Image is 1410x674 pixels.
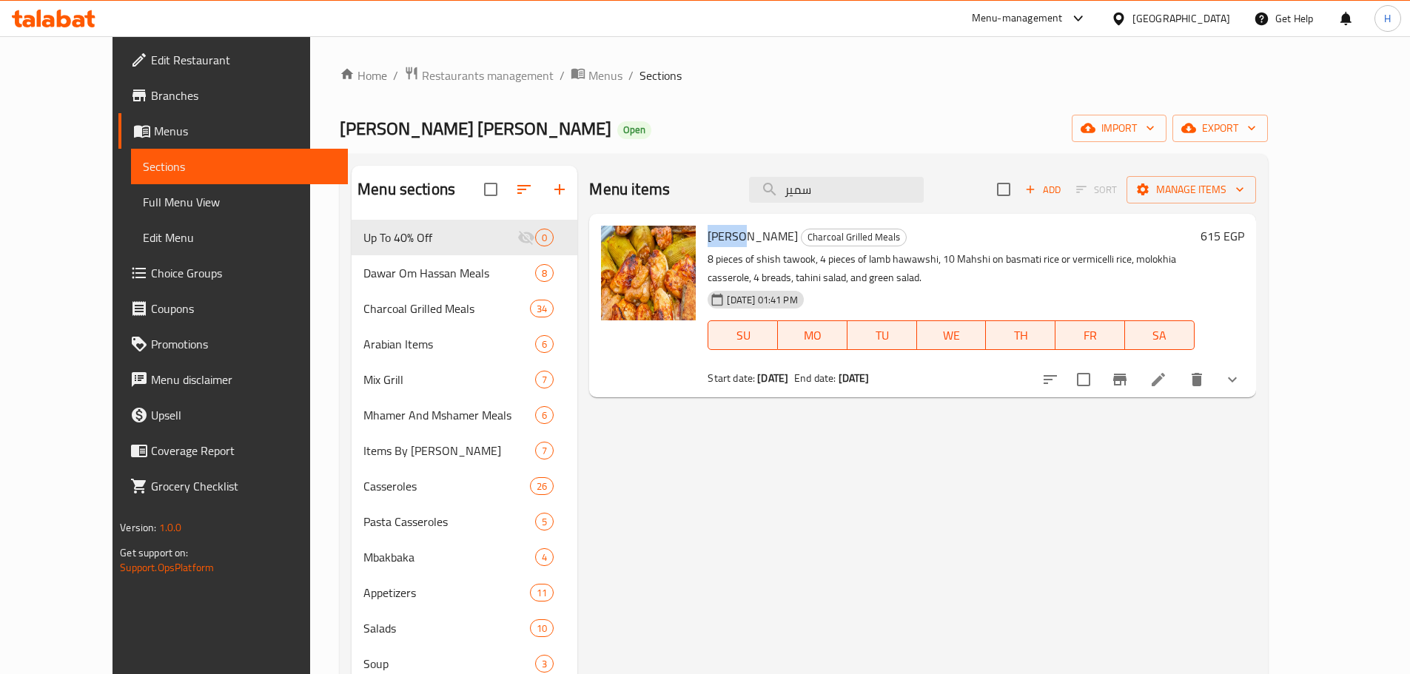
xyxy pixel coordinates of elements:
[721,293,803,307] span: [DATE] 01:41 PM
[708,225,798,247] span: [PERSON_NAME]
[151,335,336,353] span: Promotions
[1149,371,1167,388] a: Edit menu item
[151,371,336,388] span: Menu disclaimer
[404,66,554,85] a: Restaurants management
[536,231,553,245] span: 0
[589,178,670,200] h2: Menu items
[363,335,535,353] span: Arabian Items
[352,291,577,326] div: Charcoal Grilled Meals34
[1215,362,1250,397] button: show more
[151,87,336,104] span: Branches
[535,229,554,246] div: items
[393,67,398,84] li: /
[131,220,348,255] a: Edit Menu
[151,264,336,282] span: Choice Groups
[1068,364,1099,395] span: Select to update
[1033,362,1068,397] button: sort-choices
[1201,226,1244,246] h6: 615 EGP
[118,255,348,291] a: Choice Groups
[617,121,651,139] div: Open
[988,174,1019,205] span: Select section
[708,250,1194,287] p: 8 pieces of shish tawook, 4 pieces of lamb hawawshi, 10 Mahshi on basmati rice or vermicelli rice...
[778,320,847,350] button: MO
[151,51,336,69] span: Edit Restaurant
[363,655,535,673] span: Soup
[986,320,1055,350] button: TH
[118,433,348,468] a: Coverage Report
[802,229,906,246] span: Charcoal Grilled Meals
[143,229,336,246] span: Edit Menu
[506,172,542,207] span: Sort sections
[352,468,577,504] div: Casseroles26
[535,406,554,424] div: items
[1102,362,1138,397] button: Branch-specific-item
[535,371,554,388] div: items
[363,442,535,459] div: Items By Kilo
[535,655,554,673] div: items
[118,397,348,433] a: Upsell
[363,229,517,246] div: Up To 40% Off
[1084,119,1155,138] span: import
[1172,115,1268,142] button: export
[1138,181,1244,199] span: Manage items
[118,326,348,362] a: Promotions
[357,178,455,200] h2: Menu sections
[118,113,348,149] a: Menus
[531,479,553,493] span: 26
[535,335,554,353] div: items
[1384,10,1391,27] span: H
[118,291,348,326] a: Coupons
[560,67,565,84] li: /
[363,264,535,282] span: Dawar Om Hassan Meals
[352,504,577,539] div: Pasta Casseroles5
[131,149,348,184] a: Sections
[847,320,917,350] button: TU
[363,619,530,637] span: Salads
[535,442,554,459] div: items
[530,477,554,495] div: items
[588,67,622,84] span: Menus
[120,543,188,562] span: Get support on:
[536,266,553,280] span: 8
[363,371,535,388] span: Mix Grill
[363,548,535,566] div: Mbakbaka
[340,112,611,145] span: [PERSON_NAME] [PERSON_NAME]
[536,550,553,565] span: 4
[639,67,682,84] span: Sections
[154,122,336,140] span: Menus
[340,67,387,84] a: Home
[352,539,577,575] div: Mbakbaka4
[923,325,981,346] span: WE
[708,320,778,350] button: SU
[118,468,348,504] a: Grocery Checklist
[352,326,577,362] div: Arabian Items6
[352,575,577,610] div: Appetizers11
[536,444,553,458] span: 7
[1132,10,1230,27] div: [GEOGRAPHIC_DATA]
[917,320,987,350] button: WE
[363,513,535,530] span: Pasta Casseroles
[601,226,696,320] img: Samir Tray
[1223,371,1241,388] svg: Show Choices
[159,518,182,537] span: 1.0.0
[571,66,622,85] a: Menus
[118,42,348,78] a: Edit Restaurant
[151,406,336,424] span: Upsell
[839,368,870,388] b: [DATE]
[363,584,530,601] span: Appetizers
[143,158,336,175] span: Sections
[1023,181,1063,198] span: Add
[531,586,553,600] span: 11
[352,397,577,433] div: Mhamer And Mshamer Meals6
[363,300,530,317] span: Charcoal Grilled Meals
[1179,362,1215,397] button: delete
[530,619,554,637] div: items
[475,174,506,205] span: Select all sections
[794,368,836,388] span: End date:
